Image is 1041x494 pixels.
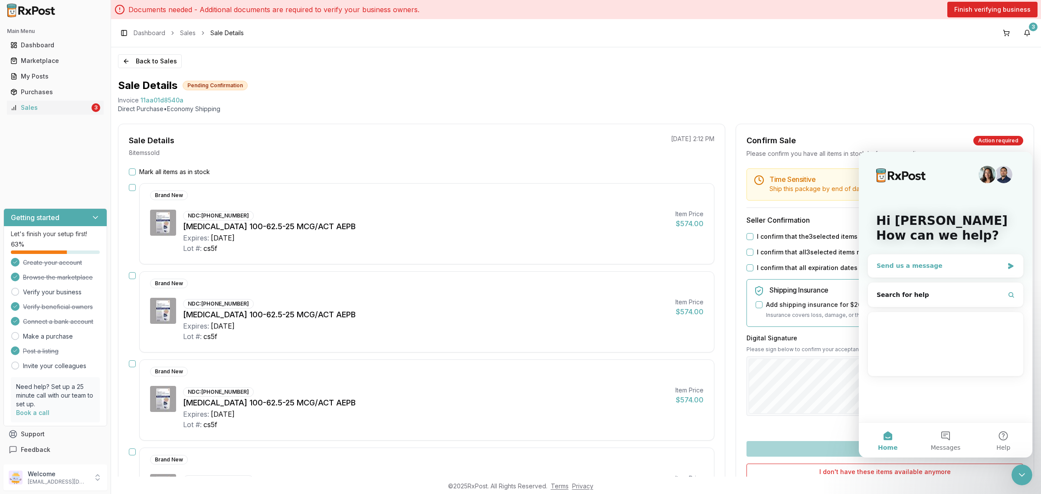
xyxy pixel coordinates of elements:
label: I confirm that all 3 selected items match the listed condition [757,248,936,257]
div: Item Price [675,386,704,395]
div: Sales [10,103,90,112]
div: [MEDICAL_DATA] 100-62.5-25 MCG/ACT AEPB [183,397,668,409]
div: Lot #: [183,331,202,342]
div: Brand New [150,367,188,376]
img: User avatar [9,471,23,484]
p: Documents needed - Additional documents are required to verify your business owners. [128,4,419,15]
div: [MEDICAL_DATA] 100-62.5-25 MCG/ACT AEPB [183,221,668,233]
button: I don't have these items available anymore [746,464,1023,480]
h1: Sale Details [118,79,177,92]
div: Dashboard [10,41,100,49]
p: Direct Purchase • Economy Shipping [118,105,1034,113]
p: [DATE] 2:12 PM [671,135,714,143]
p: Let's finish your setup first! [11,230,100,238]
p: Welcome [28,470,88,478]
span: Verify beneficial owners [23,303,93,311]
span: Feedback [21,445,50,454]
label: Add shipping insurance for $26.10 ( 1.5 % of order value) [766,300,934,309]
h3: Digital Signature [746,334,1023,343]
span: Browse the marketplace [23,273,93,282]
div: NDC: [PHONE_NUMBER] [183,475,254,485]
h3: Getting started [11,212,59,223]
div: Item Price [675,210,704,218]
a: Sales3 [7,100,104,115]
label: I confirm that the 3 selected items are in stock and ready to ship [757,232,950,241]
button: My Posts [3,69,107,83]
span: Create your account [23,258,82,267]
div: Expires: [183,409,209,419]
a: Sales [180,29,196,37]
div: [DATE] [211,321,235,331]
div: Lot #: [183,419,202,430]
a: Marketplace [7,53,104,69]
button: Dashboard [3,38,107,52]
div: Expires: [183,321,209,331]
a: Invite your colleagues [23,362,86,370]
span: 63 % [11,240,24,249]
div: Brand New [150,279,188,288]
div: Marketplace [10,56,100,65]
a: Dashboard [134,29,165,37]
div: NDC: [PHONE_NUMBER] [183,387,254,397]
nav: breadcrumb [134,29,244,37]
button: Marketplace [3,54,107,68]
a: Purchases [7,84,104,100]
h3: Seller Confirmation [746,215,1023,225]
div: Pending Confirmation [183,81,248,90]
img: Trelegy Ellipta 100-62.5-25 MCG/ACT AEPB [150,386,176,412]
p: [EMAIL_ADDRESS][DOMAIN_NAME] [28,478,88,485]
img: Trelegy Ellipta 100-62.5-25 MCG/ACT AEPB [150,210,176,236]
div: Purchases [10,88,100,96]
div: $574.00 [675,306,704,317]
button: Support [3,426,107,442]
button: Sales3 [3,101,107,115]
div: Confirm Sale [746,135,796,147]
div: cs5f [203,419,217,430]
span: Post a listing [23,347,59,356]
a: Book a call [16,409,49,416]
p: 8 item s sold [129,148,160,157]
a: Finish verifying business [947,2,1038,17]
div: 3 [1029,23,1038,31]
button: 3 [1020,26,1034,40]
div: cs5f [203,243,217,254]
button: Purchases [3,85,107,99]
iframe: Intercom live chat [1012,464,1032,485]
div: NDC: [PHONE_NUMBER] [183,299,254,309]
div: Invoice [118,96,139,105]
div: Expires: [183,233,209,243]
h2: Main Menu [7,28,104,35]
div: [DATE] [211,409,235,419]
img: RxPost Logo [3,3,59,17]
a: My Posts [7,69,104,84]
p: Insurance covers loss, damage, or theft during transit. [766,311,1016,319]
a: Dashboard [7,37,104,53]
div: Brand New [150,191,188,200]
button: Feedback [3,442,107,458]
iframe: Intercom live chat [859,152,1032,458]
div: $574.00 [675,395,704,405]
a: Privacy [572,482,593,490]
a: Make a purchase [23,332,73,341]
div: cs5f [203,331,217,342]
div: Action required [973,136,1023,145]
a: Terms [551,482,569,490]
label: I confirm that all expiration dates are correct [757,263,892,272]
div: [MEDICAL_DATA] 100-62.5-25 MCG/ACT AEPB [183,309,668,321]
p: Need help? Set up a 25 minute call with our team to set up. [16,382,95,408]
div: Item Price [675,474,704,483]
div: My Posts [10,72,100,81]
div: Item Price [675,298,704,306]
